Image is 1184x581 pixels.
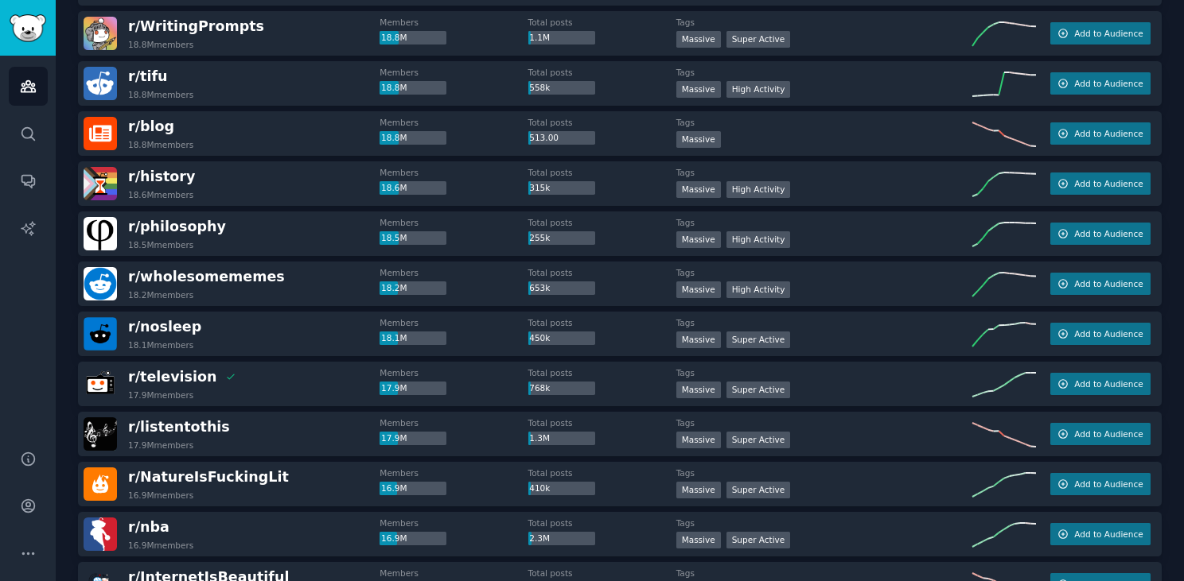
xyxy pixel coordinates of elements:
span: Add to Audience [1074,178,1143,189]
dt: Total posts [528,117,676,128]
span: r/ wholesomememes [128,269,285,285]
div: 255k [528,231,595,246]
dt: Members [380,417,528,428]
button: Add to Audience [1050,473,1151,495]
div: Super Active [726,331,791,348]
div: 558k [528,81,595,95]
img: GummySearch logo [10,14,46,42]
div: 18.8M [380,31,446,45]
dt: Total posts [528,317,676,328]
div: Massive [676,181,721,198]
dt: Members [380,167,528,178]
img: tifu [84,67,117,100]
dt: Total posts [528,417,676,428]
dt: Tags [676,317,972,328]
div: 1.3M [528,432,595,446]
div: 17.9M members [128,440,193,451]
dt: Tags [676,267,972,278]
div: 18.8M members [128,39,193,50]
dt: Total posts [528,517,676,529]
div: 513.00 [528,131,595,145]
div: 18.8M [380,131,446,145]
dt: Members [380,267,528,278]
dt: Members [380,367,528,378]
button: Add to Audience [1050,223,1151,245]
dt: Members [380,17,528,28]
dt: Tags [676,167,972,178]
button: Add to Audience [1050,22,1151,45]
div: 17.9M [380,382,446,396]
dt: Members [380,67,528,78]
dt: Members [380,317,528,328]
span: Add to Audience [1074,28,1143,39]
dt: Members [380,567,528,579]
button: Add to Audience [1050,122,1151,145]
div: High Activity [726,181,791,198]
div: 18.6M [380,181,446,196]
div: 16.9M members [128,540,193,551]
div: 18.1M members [128,339,193,351]
div: Super Active [726,532,791,548]
dt: Tags [676,17,972,28]
dt: Tags [676,467,972,478]
span: Add to Audience [1074,278,1143,289]
img: wholesomememes [84,267,117,300]
dt: Tags [676,517,972,529]
div: 450k [528,331,595,346]
div: 768k [528,382,595,396]
dt: Members [380,467,528,478]
dt: Total posts [528,167,676,178]
div: Super Active [726,432,791,448]
div: 18.8M members [128,89,193,100]
div: Massive [676,482,721,498]
dt: Tags [676,217,972,228]
dt: Tags [676,117,972,128]
img: listentothis [84,417,117,451]
div: High Activity [726,231,791,248]
div: 18.6M members [128,189,193,200]
span: r/ television [128,369,216,385]
button: Add to Audience [1050,373,1151,395]
button: Add to Audience [1050,323,1151,345]
dt: Tags [676,67,972,78]
dt: Total posts [528,267,676,278]
div: 18.2M [380,281,446,296]
dt: Total posts [528,367,676,378]
span: r/ blog [128,118,174,134]
dt: Tags [676,417,972,428]
dt: Total posts [528,217,676,228]
span: Add to Audience [1074,529,1143,540]
span: Add to Audience [1074,128,1143,139]
div: 18.5M members [128,239,193,250]
span: r/ history [128,168,195,184]
div: 653k [528,281,595,296]
span: r/ nosleep [128,319,201,335]
div: 17.9M members [128,389,193,401]
div: High Activity [726,81,791,98]
div: 16.9M [380,482,446,496]
img: history [84,167,117,200]
dt: Total posts [528,567,676,579]
img: NatureIsFuckingLit [84,467,117,501]
button: Add to Audience [1050,273,1151,295]
div: Massive [676,281,721,298]
button: Add to Audience [1050,72,1151,95]
div: 18.2M members [128,289,193,300]
span: r/ listentothis [128,419,230,435]
dt: Members [380,217,528,228]
span: r/ NatureIsFuckingLit [128,469,289,485]
div: 410k [528,482,595,496]
span: Add to Audience [1074,328,1143,339]
img: nba [84,517,117,551]
dt: Tags [676,367,972,378]
span: Add to Audience [1074,78,1143,89]
div: Massive [676,532,721,548]
div: Massive [676,432,721,448]
button: Add to Audience [1050,423,1151,445]
div: Massive [676,382,721,398]
div: 18.5M [380,231,446,246]
dt: Total posts [528,467,676,478]
button: Add to Audience [1050,523,1151,545]
div: 18.1M [380,331,446,346]
div: 16.9M [380,532,446,546]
